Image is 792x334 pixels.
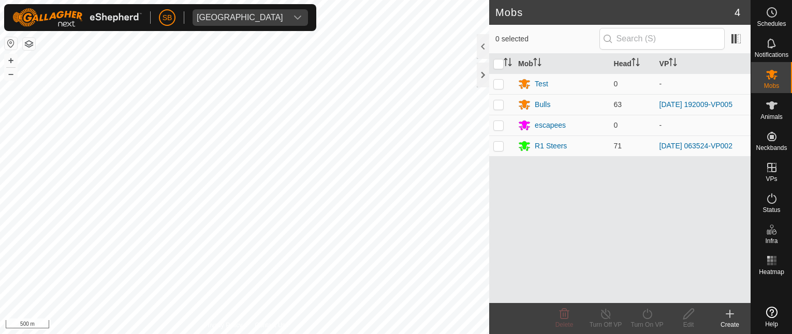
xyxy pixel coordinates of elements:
a: Privacy Policy [204,321,243,330]
div: Test [535,79,548,89]
div: Turn On VP [626,320,668,329]
th: VP [655,54,751,74]
h2: Mobs [495,6,735,19]
td: - [655,115,751,135]
th: Head [610,54,655,74]
p-sorticon: Activate to sort [533,59,541,68]
button: Map Layers [23,38,35,50]
span: Heatmap [759,269,784,275]
span: Neckbands [756,145,787,151]
span: 71 [614,142,622,150]
span: Notifications [755,52,788,58]
span: Schedules [757,21,786,27]
span: SB [163,12,172,23]
span: Delete [555,321,574,328]
img: Gallagher Logo [12,8,142,27]
div: dropdown trigger [287,9,308,26]
p-sorticon: Activate to sort [504,59,512,68]
span: VPs [766,176,777,182]
div: Create [709,320,751,329]
div: Turn Off VP [585,320,626,329]
p-sorticon: Activate to sort [632,59,640,68]
th: Mob [514,54,609,74]
button: – [5,68,17,80]
p-sorticon: Activate to sort [669,59,677,68]
a: [DATE] 063524-VP002 [659,142,732,150]
span: Tangihanga station [193,9,287,26]
span: 0 [614,80,618,88]
span: Status [762,207,780,213]
div: R1 Steers [535,141,567,151]
button: + [5,54,17,67]
span: Animals [760,114,783,120]
span: 0 selected [495,34,599,44]
td: - [655,73,751,94]
span: 0 [614,121,618,129]
div: [GEOGRAPHIC_DATA] [197,13,283,22]
span: Infra [765,238,778,244]
input: Search (S) [599,28,725,50]
span: 63 [614,100,622,109]
button: Reset Map [5,37,17,50]
span: Mobs [764,83,779,89]
div: Bulls [535,99,550,110]
a: Help [751,302,792,331]
a: [DATE] 192009-VP005 [659,100,732,109]
div: Edit [668,320,709,329]
a: Contact Us [255,321,285,330]
span: Help [765,321,778,327]
div: escapees [535,120,566,131]
span: 4 [735,5,740,20]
